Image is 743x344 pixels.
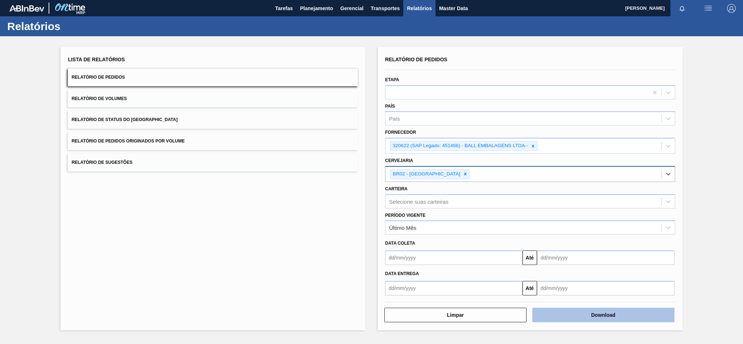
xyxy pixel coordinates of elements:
span: Data coleta [385,241,415,246]
label: País [385,104,395,109]
div: 320622 (SAP Legado: 451466) - BALL EMBALAGENS LTDA-- [391,141,529,150]
button: Notificações [670,3,694,13]
button: Até [523,281,537,295]
img: Logout [727,4,736,13]
button: Relatório de Volumes [68,90,358,108]
span: Master Data [439,4,468,13]
img: TNhmsLtSVTkK8tSr43FrP2fwEKptu5GPRR3wAAAABJRU5ErkJggg== [9,5,44,12]
input: dd/mm/yyyy [385,281,523,295]
input: dd/mm/yyyy [537,250,674,265]
input: dd/mm/yyyy [537,281,674,295]
button: Relatório de Pedidos [68,69,358,86]
span: Relatório de Pedidos [385,57,447,62]
label: Período Vigente [385,213,425,218]
span: Relatório de Pedidos Originados por Volume [71,138,185,144]
input: dd/mm/yyyy [385,250,523,265]
span: Tarefas [275,4,293,13]
div: BR02 - [GEOGRAPHIC_DATA] [391,170,461,179]
span: Relatório de Status do [GEOGRAPHIC_DATA] [71,117,177,122]
button: Limpar [384,308,527,322]
button: Até [523,250,537,265]
label: Etapa [385,77,399,82]
button: Download [532,308,674,322]
span: Gerencial [340,4,364,13]
span: Relatório de Volumes [71,96,127,101]
button: Relatório de Status do [GEOGRAPHIC_DATA] [68,111,358,129]
span: Transportes [371,4,400,13]
h1: Relatórios [7,22,136,30]
span: Relatório de Sugestões [71,160,132,165]
span: Planejamento [300,4,333,13]
img: userActions [704,4,713,13]
label: Carteira [385,186,408,191]
span: Relatórios [407,4,432,13]
button: Relatório de Pedidos Originados por Volume [68,132,358,150]
div: País [389,116,400,122]
span: Lista de Relatórios [68,57,125,62]
span: Relatório de Pedidos [71,75,125,80]
div: Último Mês [389,225,416,231]
label: Fornecedor [385,130,416,135]
div: Selecione suas carteiras [389,198,448,204]
button: Relatório de Sugestões [68,154,358,171]
label: Cervejaria [385,158,413,163]
span: Data Entrega [385,271,419,276]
